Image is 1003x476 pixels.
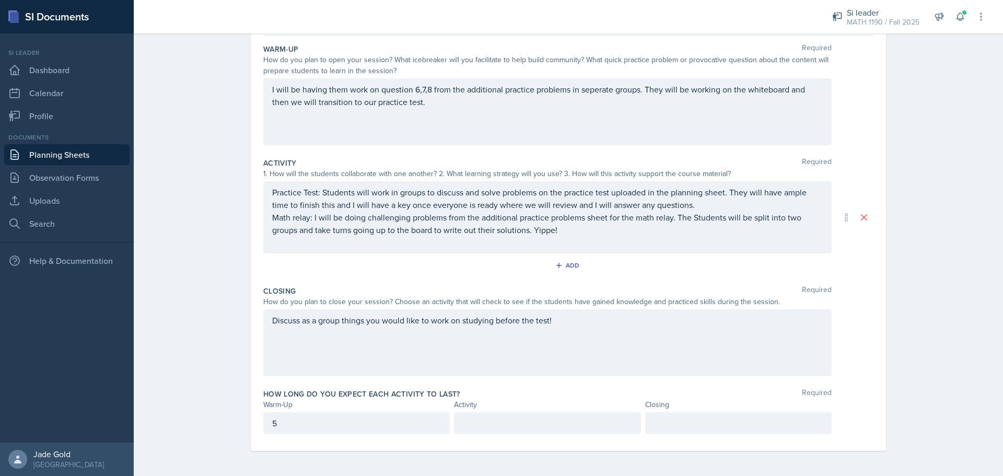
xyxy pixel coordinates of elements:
[4,106,130,126] a: Profile
[4,48,130,57] div: Si leader
[4,60,130,80] a: Dashboard
[4,167,130,188] a: Observation Forms
[4,144,130,165] a: Planning Sheets
[802,389,832,399] span: Required
[4,250,130,271] div: Help & Documentation
[847,17,919,28] div: MATH 1190 / Fall 2025
[4,133,130,142] div: Documents
[263,168,832,179] div: 1. How will the students collaborate with one another? 2. What learning strategy will you use? 3....
[263,44,298,54] label: Warm-Up
[802,44,832,54] span: Required
[263,296,832,307] div: How do you plan to close your session? Choose an activity that will check to see if the students ...
[272,314,823,327] p: Discuss as a group things you would like to work on studying before the test!
[4,213,130,234] a: Search
[847,6,919,19] div: Si leader
[4,83,130,103] a: Calendar
[263,389,460,399] label: How long do you expect each activity to last?
[33,459,104,470] div: [GEOGRAPHIC_DATA]
[272,417,441,429] p: 5
[645,399,832,410] div: Closing
[263,399,450,410] div: Warm-Up
[802,158,832,168] span: Required
[557,261,580,270] div: Add
[263,286,296,296] label: Closing
[33,449,104,459] div: Jade Gold
[272,211,823,236] p: Math relay: I will be doing challenging problems from the additional practice problems sheet for ...
[4,190,130,211] a: Uploads
[272,186,823,211] p: Practice Test: Students will work in groups to discuss and solve problems on the practice test up...
[263,158,297,168] label: Activity
[552,258,586,273] button: Add
[272,83,823,108] p: I will be having them work on question 6,7,8 from the additional practice problems in seperate gr...
[263,54,832,76] div: How do you plan to open your session? What icebreaker will you facilitate to help build community...
[802,286,832,296] span: Required
[454,399,640,410] div: Activity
